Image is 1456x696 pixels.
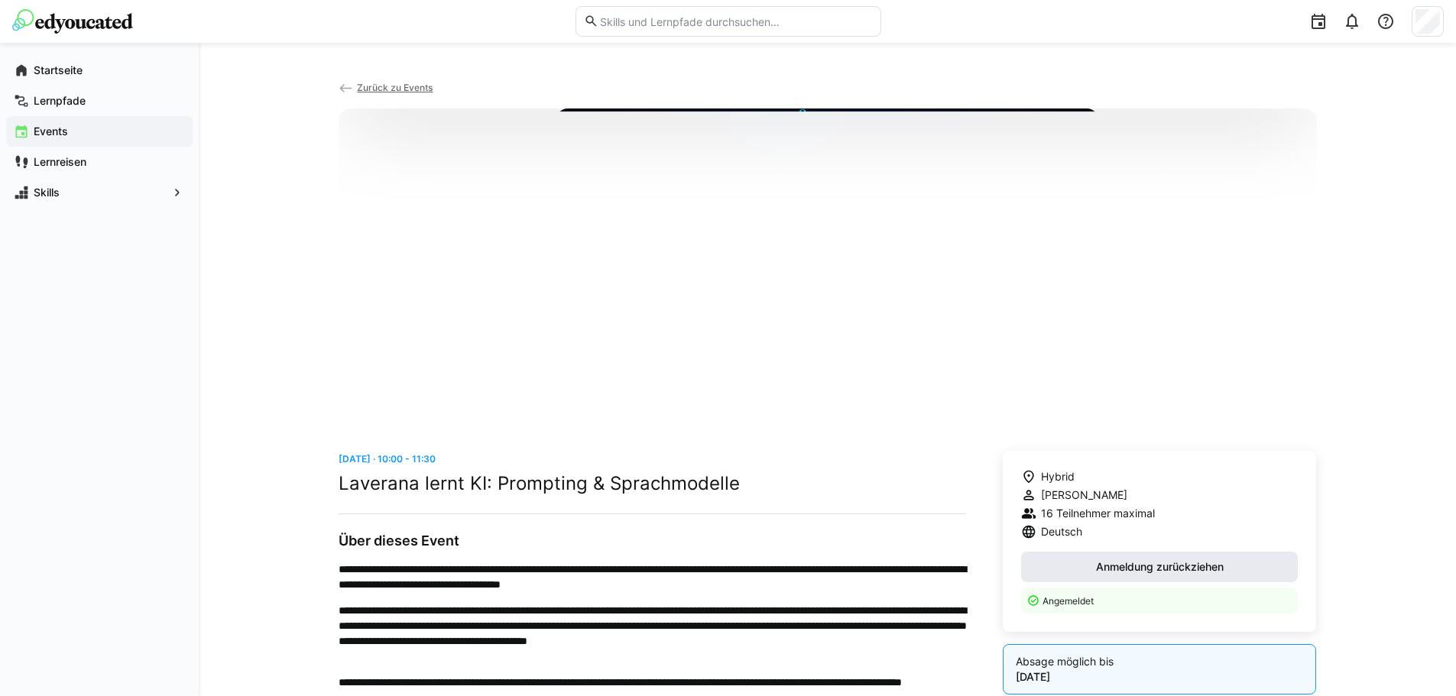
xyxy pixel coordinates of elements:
[1041,487,1127,503] span: [PERSON_NAME]
[1041,506,1155,521] span: 16 Teilnehmer maximal
[339,453,436,465] span: [DATE] · 10:00 - 11:30
[1021,552,1299,582] button: Anmeldung zurückziehen
[1041,469,1075,484] span: Hybrid
[598,15,872,28] input: Skills und Lernpfade durchsuchen…
[1041,524,1082,539] span: Deutsch
[339,472,966,495] h2: Laverana lernt KI: Prompting & Sprachmodelle
[1094,559,1226,575] span: Anmeldung zurückziehen
[357,82,433,93] span: Zurück zu Events
[1043,594,1289,607] p: Angemeldet
[1016,654,1304,669] p: Absage möglich bis
[339,533,966,549] h3: Über dieses Event
[339,82,433,93] a: Zurück zu Events
[1016,669,1304,685] p: [DATE]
